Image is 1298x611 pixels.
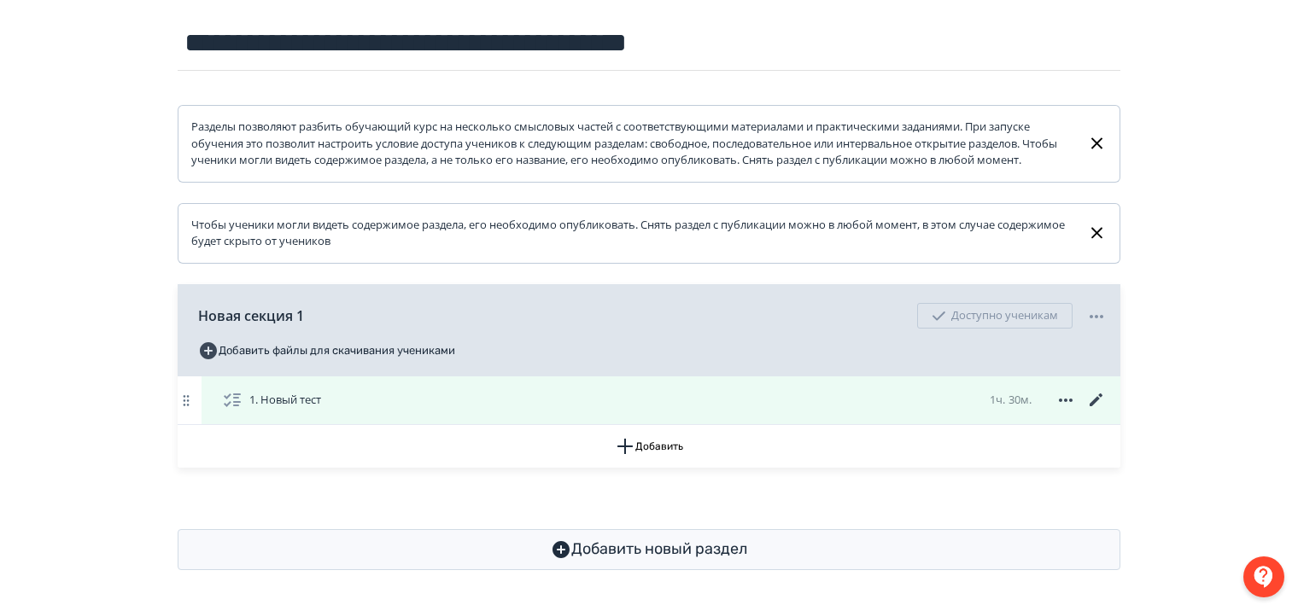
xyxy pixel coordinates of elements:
[1009,392,1032,407] span: 30м.
[990,392,1005,407] span: 1ч.
[249,392,321,409] span: 1. Новый тест
[917,303,1073,329] div: Доступно ученикам
[198,305,304,326] span: Новая секция 1
[178,529,1120,570] button: Добавить новый раздел
[191,217,1073,250] div: Чтобы ученики могли видеть содержимое раздела, его необходимо опубликовать. Снять раздел с публик...
[191,119,1073,169] div: Разделы позволяют разбить обучающий курс на несколько смысловых частей с соответствующими материа...
[178,376,1120,425] div: 1. Новый тест1ч.30м.
[198,337,455,364] button: Добавить файлы для скачивания учениками
[178,425,1120,468] button: Добавить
